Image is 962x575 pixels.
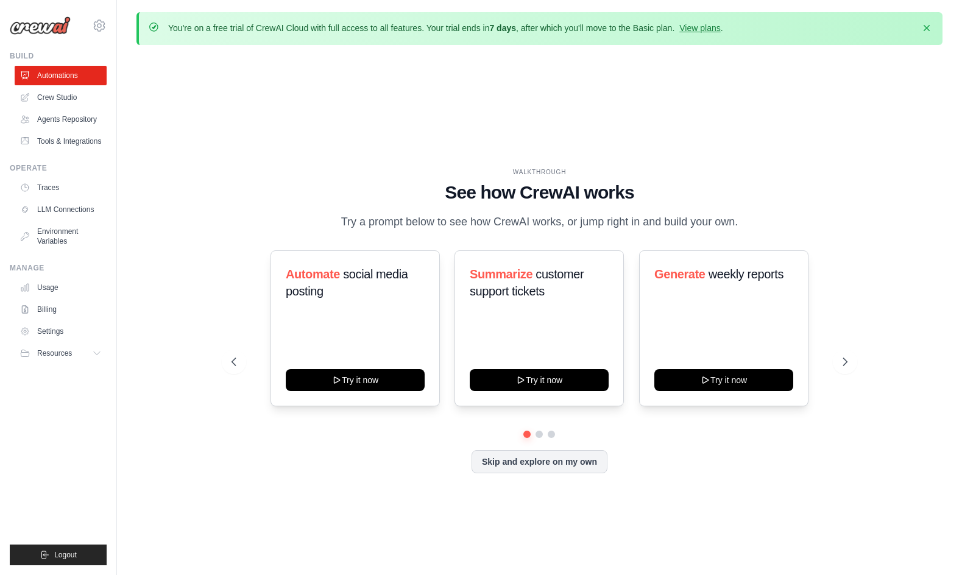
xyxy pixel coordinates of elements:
[37,348,72,358] span: Resources
[54,550,77,560] span: Logout
[15,222,107,251] a: Environment Variables
[15,132,107,151] a: Tools & Integrations
[15,88,107,107] a: Crew Studio
[232,168,847,177] div: WALKTHROUGH
[10,163,107,173] div: Operate
[654,369,793,391] button: Try it now
[489,23,516,33] strong: 7 days
[334,213,744,231] p: Try a prompt below to see how CrewAI works, or jump right in and build your own.
[286,267,340,281] span: Automate
[472,450,607,473] button: Skip and explore on my own
[708,267,783,281] span: weekly reports
[10,545,107,565] button: Logout
[15,200,107,219] a: LLM Connections
[15,278,107,297] a: Usage
[470,369,609,391] button: Try it now
[15,66,107,85] a: Automations
[15,178,107,197] a: Traces
[168,22,723,34] p: You're on a free trial of CrewAI Cloud with full access to all features. Your trial ends in , aft...
[10,51,107,61] div: Build
[15,344,107,363] button: Resources
[470,267,532,281] span: Summarize
[901,517,962,575] iframe: Chat Widget
[10,16,71,35] img: Logo
[15,300,107,319] a: Billing
[232,182,847,203] h1: See how CrewAI works
[15,110,107,129] a: Agents Repository
[286,267,408,298] span: social media posting
[15,322,107,341] a: Settings
[10,263,107,273] div: Manage
[654,267,706,281] span: Generate
[679,23,720,33] a: View plans
[286,369,425,391] button: Try it now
